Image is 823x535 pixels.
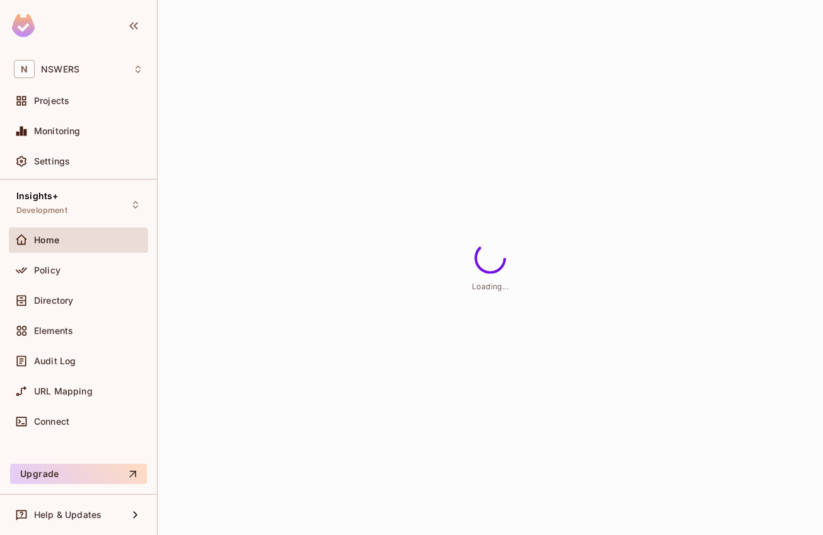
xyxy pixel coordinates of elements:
[34,126,81,136] span: Monitoring
[14,60,35,78] span: N
[34,326,73,336] span: Elements
[34,265,60,275] span: Policy
[34,417,69,427] span: Connect
[34,235,60,245] span: Home
[472,281,509,291] span: Loading...
[34,96,69,106] span: Projects
[34,386,93,396] span: URL Mapping
[10,464,147,484] button: Upgrade
[34,156,70,166] span: Settings
[34,510,101,520] span: Help & Updates
[34,356,76,366] span: Audit Log
[16,191,58,201] span: Insights+
[12,14,35,37] img: SReyMgAAAABJRU5ErkJggg==
[41,64,79,74] span: Workspace: NSWERS
[34,296,73,306] span: Directory
[16,205,67,216] span: Development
